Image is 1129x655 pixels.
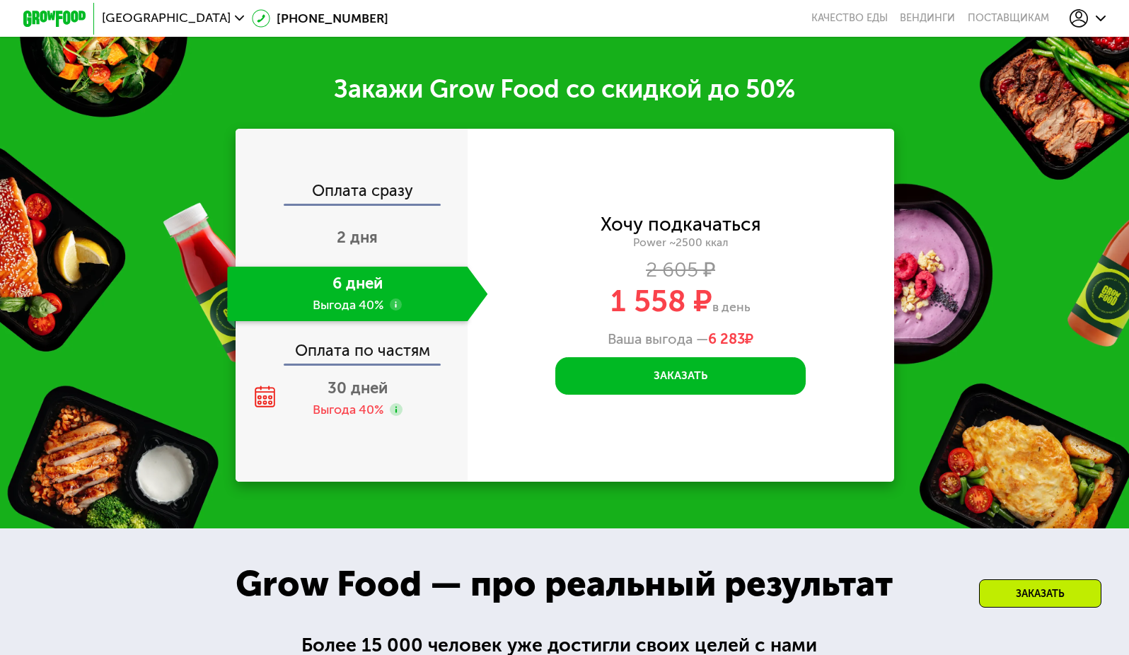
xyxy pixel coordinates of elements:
button: Заказать [555,357,806,395]
a: [PHONE_NUMBER] [252,9,388,28]
div: поставщикам [968,12,1049,25]
span: 30 дней [328,378,388,398]
span: 1 558 ₽ [610,283,712,319]
a: Качество еды [811,12,888,25]
div: Grow Food — про реальный результат [209,557,920,611]
a: Вендинги [900,12,955,25]
div: Заказать [979,579,1101,608]
span: 6 283 [708,330,745,347]
div: Оплата сразу [237,183,468,204]
span: ₽ [708,330,753,347]
div: Выгода 40% [313,401,384,418]
div: 2 605 ₽ [468,261,894,278]
div: Хочу подкачаться [601,216,761,233]
span: 2 дня [337,228,378,247]
div: Power ~2500 ккал [468,236,894,250]
span: [GEOGRAPHIC_DATA] [102,12,231,25]
span: в день [712,299,751,315]
div: Ваша выгода — [468,330,894,347]
div: Оплата по частям [237,327,468,364]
